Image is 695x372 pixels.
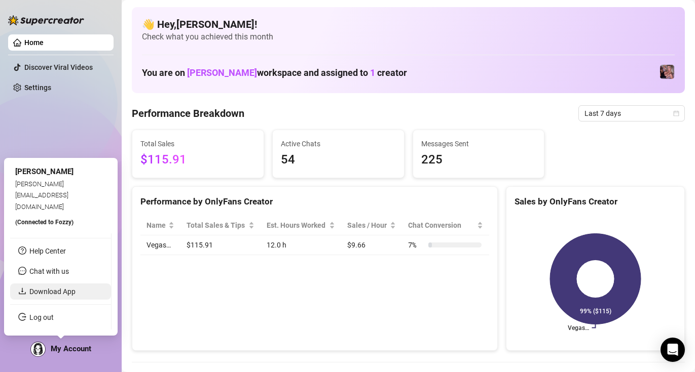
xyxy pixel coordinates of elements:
[660,65,674,79] img: Vegas
[180,216,261,235] th: Total Sales & Tips
[281,150,396,170] span: 54
[142,31,675,43] span: Check what you achieved this month
[187,67,257,78] span: [PERSON_NAME]
[31,342,45,356] img: ACg8ocJGwQoxqAmPOYKJO2eUkVHlW8dN9cf-EGKhKhvXkuO32Kt_tQpt=s96-c
[370,67,375,78] span: 1
[15,219,74,226] span: (Connected to Fozzy )
[10,309,111,325] li: Log out
[29,267,69,275] span: Chat with us
[341,235,402,255] td: $9.66
[15,167,74,176] span: [PERSON_NAME]
[584,106,679,121] span: Last 7 days
[132,106,244,120] h4: Performance Breakdown
[29,247,66,255] a: Help Center
[267,220,327,231] div: Est. Hours Worked
[661,338,685,362] div: Open Intercom Messenger
[140,235,180,255] td: Vegas…
[29,287,76,296] a: Download App
[140,216,180,235] th: Name
[408,220,475,231] span: Chat Conversion
[140,150,255,170] span: $115.91
[51,344,91,353] span: My Account
[515,195,676,209] div: Sales by OnlyFans Creator
[408,239,424,251] span: 7 %
[18,267,26,275] span: message
[140,195,489,209] div: Performance by OnlyFans Creator
[142,67,407,78] h1: You are on workspace and assigned to creator
[140,138,255,149] span: Total Sales
[281,138,396,149] span: Active Chats
[421,138,536,149] span: Messages Sent
[180,235,261,255] td: $115.91
[24,63,93,71] a: Discover Viral Videos
[421,150,536,170] span: 225
[187,220,246,231] span: Total Sales & Tips
[402,216,489,235] th: Chat Conversion
[341,216,402,235] th: Sales / Hour
[15,180,68,211] span: [PERSON_NAME][EMAIL_ADDRESS][DOMAIN_NAME]
[142,17,675,31] h4: 👋 Hey, [PERSON_NAME] !
[24,38,44,47] a: Home
[568,324,589,332] text: Vegas…
[673,110,679,116] span: calendar
[29,313,54,321] a: Log out
[347,220,388,231] span: Sales / Hour
[24,84,51,92] a: Settings
[261,235,341,255] td: 12.0 h
[147,220,166,231] span: Name
[8,15,84,25] img: logo-BBDzfeDw.svg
